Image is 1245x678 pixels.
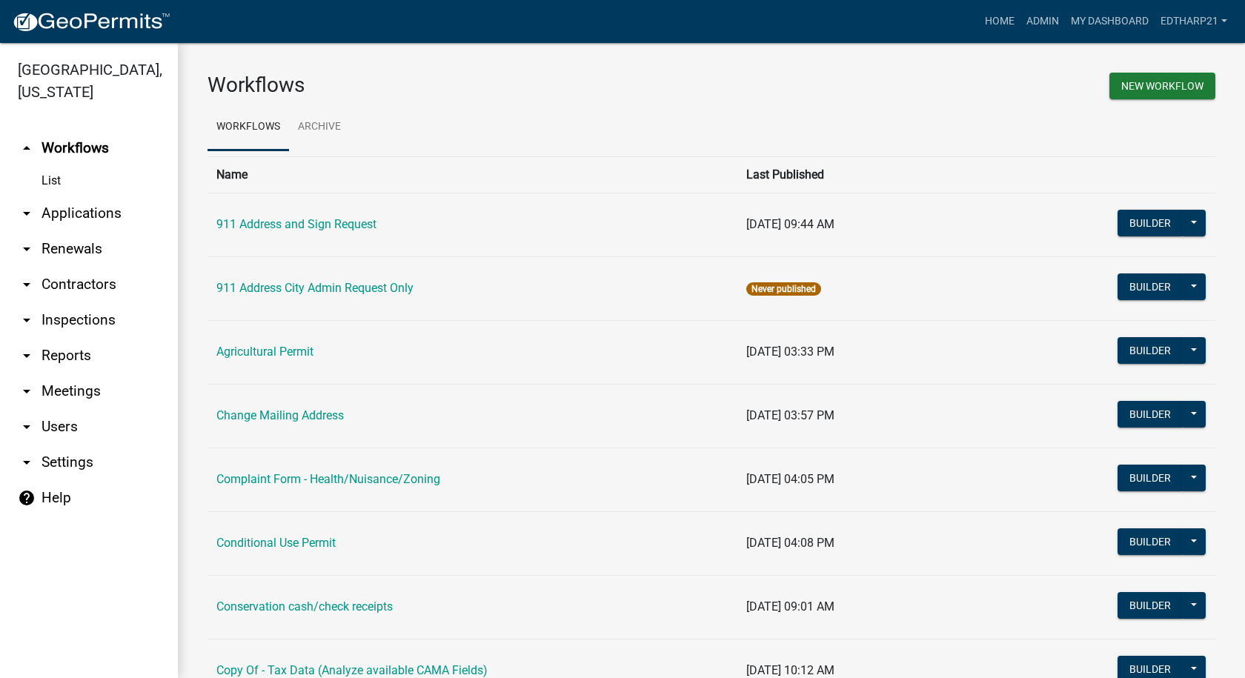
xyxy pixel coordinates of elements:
span: [DATE] 04:05 PM [746,472,834,486]
a: Admin [1020,7,1065,36]
th: Name [207,156,737,193]
button: Builder [1118,273,1183,300]
button: New Workflow [1109,73,1215,99]
i: arrow_drop_down [18,276,36,293]
button: Builder [1118,465,1183,491]
th: Last Published [737,156,1031,193]
i: arrow_drop_down [18,347,36,365]
a: Copy Of - Tax Data (Analyze available CAMA Fields) [216,663,488,677]
a: Agricultural Permit [216,345,313,359]
a: Archive [289,104,350,151]
button: Builder [1118,528,1183,555]
button: Builder [1118,210,1183,236]
button: Builder [1118,592,1183,619]
a: Home [979,7,1020,36]
i: arrow_drop_down [18,382,36,400]
a: Change Mailing Address [216,408,344,422]
i: arrow_drop_down [18,205,36,222]
button: Builder [1118,401,1183,428]
span: [DATE] 04:08 PM [746,536,834,550]
a: My Dashboard [1065,7,1155,36]
a: Workflows [207,104,289,151]
span: [DATE] 09:44 AM [746,217,834,231]
span: [DATE] 03:57 PM [746,408,834,422]
i: arrow_drop_up [18,139,36,157]
a: Complaint Form - Health/Nuisance/Zoning [216,472,440,486]
i: arrow_drop_down [18,240,36,258]
a: Conditional Use Permit [216,536,336,550]
i: arrow_drop_down [18,311,36,329]
i: arrow_drop_down [18,418,36,436]
a: 911 Address and Sign Request [216,217,376,231]
button: Builder [1118,337,1183,364]
i: arrow_drop_down [18,453,36,471]
span: [DATE] 09:01 AM [746,599,834,614]
a: Conservation cash/check receipts [216,599,393,614]
span: [DATE] 10:12 AM [746,663,834,677]
h3: Workflows [207,73,700,98]
i: help [18,489,36,507]
span: Never published [746,282,821,296]
span: [DATE] 03:33 PM [746,345,834,359]
a: EdTharp21 [1155,7,1233,36]
a: 911 Address City Admin Request Only [216,281,414,295]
